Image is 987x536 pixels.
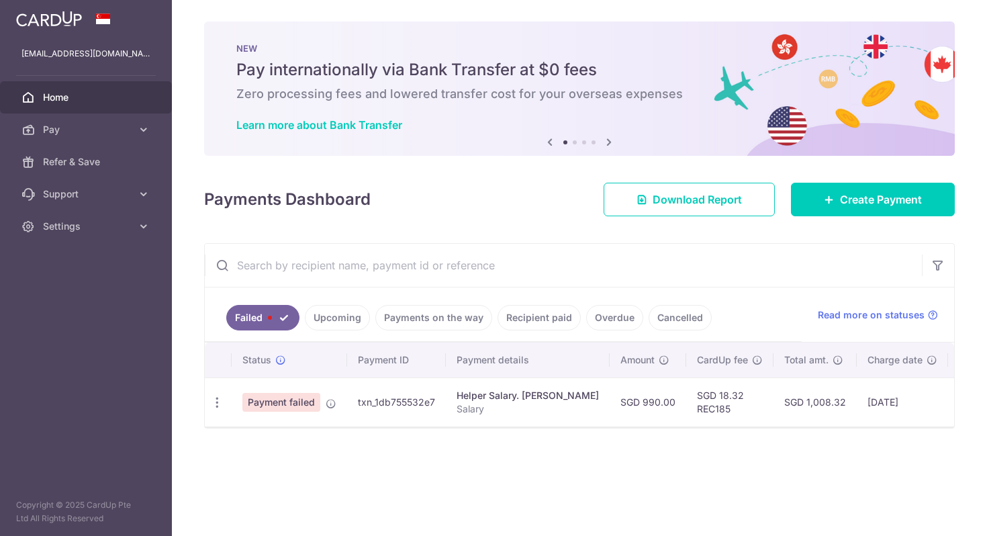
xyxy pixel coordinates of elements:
[16,11,82,27] img: CardUp
[226,305,299,330] a: Failed
[205,244,922,287] input: Search by recipient name, payment id or reference
[457,402,599,416] p: Salary
[347,377,446,427] td: txn_1db755532e7
[43,91,132,104] span: Home
[649,305,712,330] a: Cancelled
[498,305,581,330] a: Recipient paid
[586,305,643,330] a: Overdue
[347,343,446,377] th: Payment ID
[857,377,948,427] td: [DATE]
[773,377,857,427] td: SGD 1,008.32
[653,191,742,208] span: Download Report
[867,353,923,367] span: Charge date
[818,308,925,322] span: Read more on statuses
[43,220,132,233] span: Settings
[610,377,686,427] td: SGD 990.00
[242,393,320,412] span: Payment failed
[236,43,923,54] p: NEW
[43,187,132,201] span: Support
[840,191,922,208] span: Create Payment
[43,123,132,136] span: Pay
[784,353,829,367] span: Total amt.
[204,21,955,156] img: Bank transfer banner
[446,343,610,377] th: Payment details
[457,389,599,402] div: Helper Salary. [PERSON_NAME]
[620,353,655,367] span: Amount
[21,47,150,60] p: [EMAIL_ADDRESS][DOMAIN_NAME]
[791,183,955,216] a: Create Payment
[236,59,923,81] h5: Pay internationally via Bank Transfer at $0 fees
[604,183,775,216] a: Download Report
[236,118,402,132] a: Learn more about Bank Transfer
[305,305,370,330] a: Upcoming
[686,377,773,427] td: SGD 18.32 REC185
[236,86,923,102] h6: Zero processing fees and lowered transfer cost for your overseas expenses
[43,155,132,169] span: Refer & Save
[818,308,938,322] a: Read more on statuses
[375,305,492,330] a: Payments on the way
[697,353,748,367] span: CardUp fee
[204,187,371,212] h4: Payments Dashboard
[242,353,271,367] span: Status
